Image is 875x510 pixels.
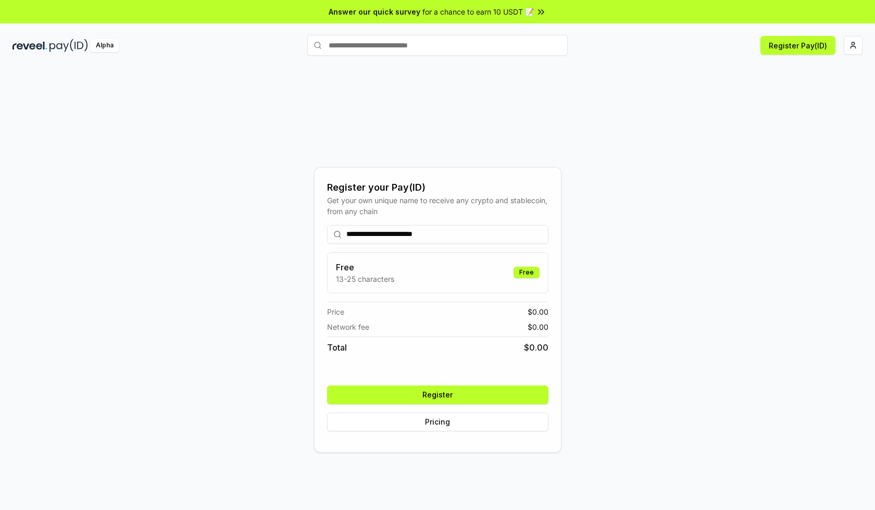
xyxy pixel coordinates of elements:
span: Price [327,306,344,317]
span: $ 0.00 [528,306,548,317]
div: Free [514,267,540,278]
span: Network fee [327,321,369,332]
span: $ 0.00 [524,341,548,354]
div: Register your Pay(ID) [327,180,548,195]
button: Pricing [327,413,548,431]
div: Get your own unique name to receive any crypto and stablecoin, from any chain [327,195,548,217]
button: Register [327,385,548,404]
button: Register Pay(ID) [760,36,835,55]
h3: Free [336,261,394,273]
p: 13-25 characters [336,273,394,284]
div: Alpha [90,39,119,52]
img: pay_id [49,39,88,52]
span: Answer our quick survey [329,6,420,17]
span: Total [327,341,347,354]
span: $ 0.00 [528,321,548,332]
span: for a chance to earn 10 USDT 📝 [422,6,534,17]
img: reveel_dark [12,39,47,52]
